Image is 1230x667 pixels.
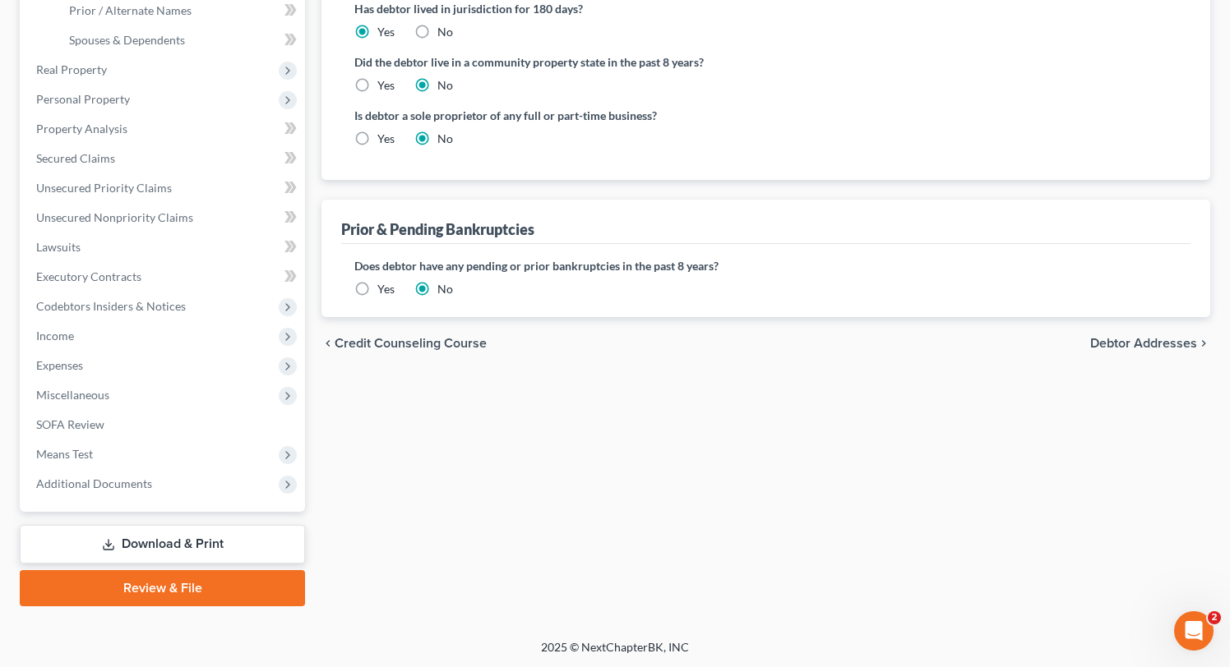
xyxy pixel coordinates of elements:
[354,257,1177,274] label: Does debtor have any pending or prior bankruptcies in the past 8 years?
[36,358,83,372] span: Expenses
[20,525,305,563] a: Download & Print
[437,24,453,40] label: No
[335,337,487,350] span: Credit Counseling Course
[1090,337,1197,350] span: Debtor Addresses
[377,281,395,297] label: Yes
[36,151,115,165] span: Secured Claims
[36,92,130,106] span: Personal Property
[321,337,487,350] button: chevron_left Credit Counseling Course
[36,269,141,283] span: Executory Contracts
[377,24,395,40] label: Yes
[23,232,305,262] a: Lawsuits
[341,219,534,239] div: Prior & Pending Bankruptcies
[23,203,305,232] a: Unsecured Nonpriority Claims
[437,131,453,147] label: No
[36,240,81,254] span: Lawsuits
[36,447,93,461] span: Means Test
[23,144,305,173] a: Secured Claims
[36,122,127,136] span: Property Analysis
[1090,337,1210,350] button: Debtor Addresses chevron_right
[36,417,104,431] span: SOFA Review
[354,53,1177,71] label: Did the debtor live in a community property state in the past 8 years?
[69,3,192,17] span: Prior / Alternate Names
[23,262,305,292] a: Executory Contracts
[36,210,193,224] span: Unsecured Nonpriority Claims
[36,476,152,490] span: Additional Documents
[69,33,185,47] span: Spouses & Dependents
[354,107,758,124] label: Is debtor a sole proprietor of any full or part-time business?
[1208,611,1221,624] span: 2
[20,570,305,606] a: Review & File
[437,77,453,94] label: No
[56,25,305,55] a: Spouses & Dependents
[1197,337,1210,350] i: chevron_right
[23,410,305,439] a: SOFA Review
[1174,611,1214,651] iframe: Intercom live chat
[377,77,395,94] label: Yes
[321,337,335,350] i: chevron_left
[36,62,107,76] span: Real Property
[23,114,305,144] a: Property Analysis
[437,281,453,297] label: No
[36,299,186,313] span: Codebtors Insiders & Notices
[377,131,395,147] label: Yes
[36,388,109,402] span: Miscellaneous
[36,329,74,343] span: Income
[23,173,305,203] a: Unsecured Priority Claims
[36,181,172,195] span: Unsecured Priority Claims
